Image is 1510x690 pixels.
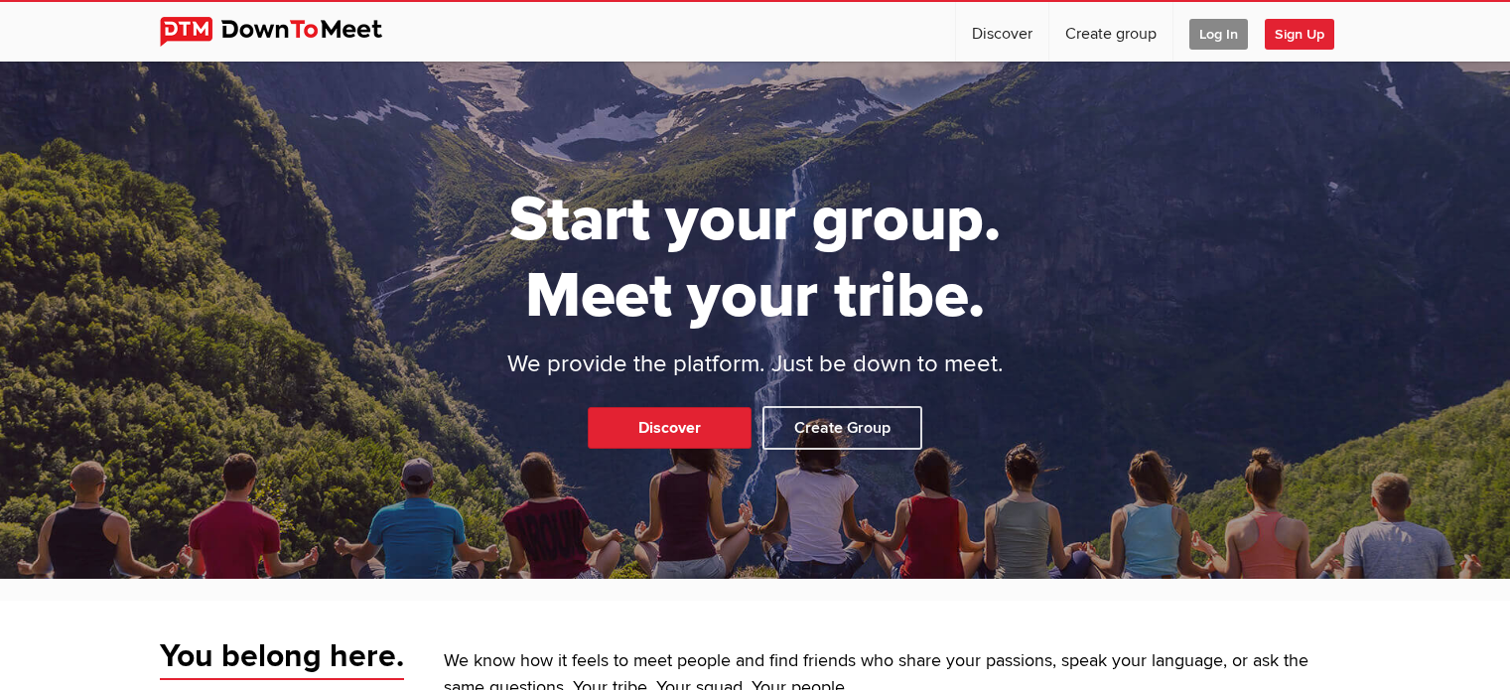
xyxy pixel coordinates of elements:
img: DownToMeet [160,17,413,47]
a: Discover [588,407,752,449]
a: Log In [1173,2,1264,62]
span: You belong here. [160,636,404,680]
a: Discover [956,2,1048,62]
a: Create group [1049,2,1172,62]
a: Create Group [762,406,922,450]
span: Log In [1189,19,1248,50]
span: Sign Up [1265,19,1334,50]
a: Sign Up [1265,2,1350,62]
h1: Start your group. Meet your tribe. [433,182,1078,335]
